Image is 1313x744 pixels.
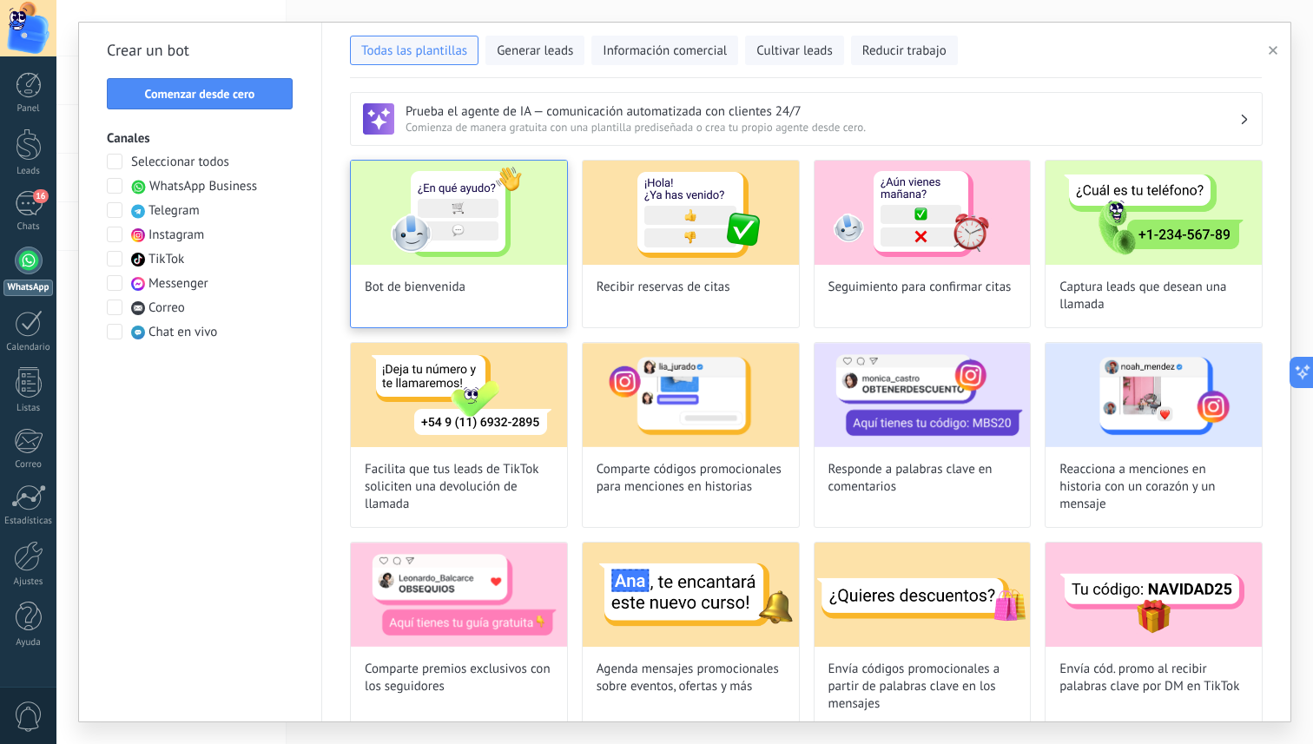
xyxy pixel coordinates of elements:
[3,342,54,353] div: Calendario
[583,543,799,647] img: Agenda mensajes promocionales sobre eventos, ofertas y más
[828,279,1012,296] span: Seguimiento para confirmar citas
[862,43,947,60] span: Reducir trabajo
[107,130,294,147] h3: Canales
[148,324,217,341] span: Chat en vivo
[597,461,785,496] span: Comparte códigos promocionales para menciones en historias
[107,36,294,64] h2: Crear un bot
[1046,161,1262,265] img: Captura leads que desean una llamada
[485,36,584,65] button: Generar leads
[815,543,1031,647] img: Envía códigos promocionales a partir de palabras clave en los mensajes
[745,36,843,65] button: Cultivar leads
[815,343,1031,447] img: Responde a palabras clave en comentarios
[3,403,54,414] div: Listas
[497,43,573,60] span: Generar leads
[828,461,1017,496] span: Responde a palabras clave en comentarios
[597,279,730,296] span: Recibir reservas de citas
[149,178,257,195] span: WhatsApp Business
[351,161,567,265] img: Bot de bienvenida
[3,637,54,649] div: Ayuda
[351,543,567,647] img: Comparte premios exclusivos con los seguidores
[815,161,1031,265] img: Seguimiento para confirmar citas
[3,103,54,115] div: Panel
[148,300,185,317] span: Correo
[33,189,48,203] span: 16
[148,227,204,244] span: Instagram
[583,343,799,447] img: Comparte códigos promocionales para menciones en historias
[597,661,785,695] span: Agenda mensajes promocionales sobre eventos, ofertas y más
[756,43,832,60] span: Cultivar leads
[365,461,553,513] span: Facilita que tus leads de TikTok soliciten una devolución de llamada
[406,120,1239,135] span: Comienza de manera gratuita con una plantilla prediseñada o crea tu propio agente desde cero.
[365,661,553,695] span: Comparte premios exclusivos con los seguidores
[3,576,54,588] div: Ajustes
[145,88,255,100] span: Comenzar desde cero
[1046,543,1262,647] img: Envía cód. promo al recibir palabras clave por DM en TikTok
[3,221,54,233] div: Chats
[603,43,727,60] span: Información comercial
[107,78,293,109] button: Comenzar desde cero
[1059,461,1248,513] span: Reacciona a menciones en historia con un corazón y un mensaje
[351,343,567,447] img: Facilita que tus leads de TikTok soliciten una devolución de llamada
[583,161,799,265] img: Recibir reservas de citas
[3,280,53,296] div: WhatsApp
[365,279,465,296] span: Bot de bienvenida
[851,36,958,65] button: Reducir trabajo
[3,166,54,177] div: Leads
[406,103,1239,120] h3: Prueba el agente de IA — comunicación automatizada con clientes 24/7
[350,36,478,65] button: Todas las plantillas
[828,661,1017,713] span: Envía códigos promocionales a partir de palabras clave en los mensajes
[3,516,54,527] div: Estadísticas
[3,459,54,471] div: Correo
[148,251,184,268] span: TikTok
[1059,661,1248,695] span: Envía cód. promo al recibir palabras clave por DM en TikTok
[131,154,229,171] span: Seleccionar todos
[591,36,738,65] button: Información comercial
[361,43,467,60] span: Todas las plantillas
[148,202,200,220] span: Telegram
[1059,279,1248,313] span: Captura leads que desean una llamada
[1046,343,1262,447] img: Reacciona a menciones en historia con un corazón y un mensaje
[148,275,208,293] span: Messenger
